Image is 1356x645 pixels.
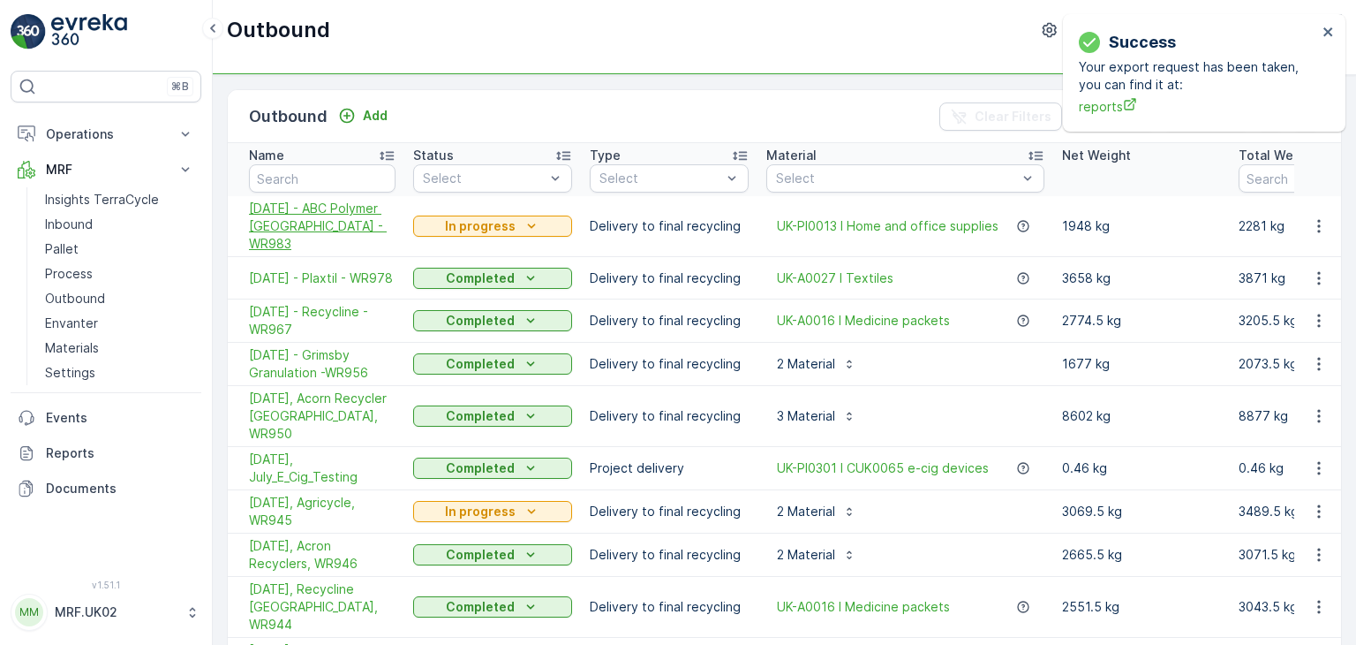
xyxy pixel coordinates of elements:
a: Reports [11,436,201,471]
a: 12.08.2025 - Grimsby Granulation -WR956 [249,346,395,382]
button: close [1322,25,1335,42]
img: logo [11,14,46,49]
button: Completed [413,268,572,289]
a: Documents [11,471,201,506]
p: Pallet [45,240,79,258]
a: 31/07/2025, Acorn Recycler UK, WR950 [249,390,395,443]
p: Completed [446,312,515,330]
p: 2551.5 kg [1062,598,1221,616]
p: 2774.5 kg [1062,312,1221,330]
p: Completed [446,459,515,477]
button: 2 Material [766,541,867,569]
a: Insights TerraCycle [38,187,201,212]
p: Delivery to final recycling [590,312,749,330]
button: In progress [413,501,572,522]
a: Events [11,400,201,436]
a: Pallet [38,237,201,262]
span: [DATE] - Plaxtil - WR978 [249,269,395,287]
p: Delivery to final recycling [590,503,749,520]
button: Completed [413,596,572,618]
span: [DATE], Agricycle, WR945 [249,494,395,529]
button: In progress [413,216,572,237]
p: 2 Material [777,546,835,564]
button: 2 Material [766,350,867,378]
p: Select [599,170,721,187]
a: Materials [38,336,201,360]
p: Events [46,409,194,427]
button: 3 Material [766,402,867,430]
button: Completed [413,458,572,479]
button: Operations [11,117,201,152]
p: 3658 kg [1062,269,1221,287]
p: Completed [446,407,515,425]
button: Add [331,105,395,126]
p: Settings [45,364,95,382]
p: Project delivery [590,459,749,477]
div: MM [15,598,43,626]
p: Clear Filters [975,108,1051,125]
a: Settings [38,360,201,385]
p: 2665.5 kg [1062,546,1221,564]
p: Completed [446,598,515,616]
p: Delivery to final recycling [590,269,749,287]
a: Envanter [38,311,201,336]
button: Completed [413,310,572,331]
p: 1677 kg [1062,355,1221,373]
a: 24/07/2025, Recycline UK, WR944 [249,580,395,634]
p: Delivery to final recycling [590,598,749,616]
p: 3069.5 kg [1062,503,1221,520]
a: Process [38,262,201,286]
button: Completed [413,406,572,427]
p: 1948 kg [1062,217,1221,235]
p: Name [249,147,284,164]
span: [DATE], Recycline [GEOGRAPHIC_DATA], WR944 [249,580,395,634]
button: Completed [413,353,572,375]
p: 2 Material [777,355,835,373]
p: Delivery to final recycling [590,407,749,425]
button: Completed [413,544,572,565]
a: Outbound [38,286,201,311]
p: MRF.UK02 [55,603,177,621]
p: Outbound [249,104,328,129]
p: Reports [46,444,194,462]
a: reports [1079,97,1317,116]
p: Outbound [227,16,330,44]
a: 29.09.2025 - ABC Polymer Birmingham - WR983 [249,200,395,253]
p: 2 Material [777,503,835,520]
p: Completed [446,355,515,373]
input: Search [249,164,395,193]
a: UK-A0027 I Textiles [777,269,893,287]
p: Status [413,147,454,164]
p: MRF [46,161,166,178]
a: UK-A0016 I Medicine packets [777,312,950,330]
p: In progress [445,503,516,520]
p: Select [776,170,1017,187]
a: Inbound [38,212,201,237]
a: UK-A0016 I Medicine packets [777,598,950,616]
button: Clear Filters [939,102,1062,131]
p: Documents [46,480,194,497]
p: Delivery to final recycling [590,217,749,235]
p: Delivery to final recycling [590,546,749,564]
p: Success [1109,30,1176,55]
span: [DATE], Acorn Recycler [GEOGRAPHIC_DATA], WR950 [249,390,395,443]
a: 10.09.2025 - Recycline - WR967 [249,303,395,338]
span: [DATE], Acron Recyclers, WR946 [249,537,395,573]
p: Total Weight [1239,147,1317,164]
a: 18/07/2025, July_E_Cig_Testing [249,451,395,486]
p: Type [590,147,621,164]
p: 3 Material [777,407,835,425]
p: In progress [445,217,516,235]
a: 25/07/2025, Agricycle, WR945 [249,494,395,529]
span: UK-PI0301 I CUK0065 e-cig devices [777,459,989,477]
a: 25.09.2025 - Plaxtil - WR978 [249,269,395,287]
p: Material [766,147,817,164]
p: 8602 kg [1062,407,1221,425]
p: Select [423,170,545,187]
p: Inbound [45,216,93,233]
p: Completed [446,546,515,564]
button: MRF [11,152,201,187]
p: Completed [446,269,515,287]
